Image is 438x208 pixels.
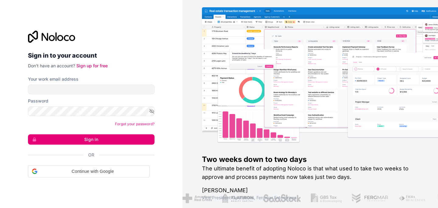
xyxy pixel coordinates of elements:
div: Continue with Google [28,165,150,177]
h1: Two weeks down to two days [202,155,419,164]
label: Your work email address [28,76,78,82]
span: Continue with Google [40,168,146,175]
h2: The ultimate benefit of adopting Noloco is that what used to take two weeks to approve and proces... [202,164,419,181]
input: Password [28,106,155,116]
a: Forgot your password? [115,122,155,126]
a: Sign up for free [76,63,108,68]
span: Don't have an account? [28,63,75,68]
img: /assets/american-red-cross-BAupjrZR.png [179,193,209,203]
h2: Sign in to your account [28,50,155,61]
span: Or [88,152,94,158]
input: Email address [28,85,155,94]
label: Password [28,98,48,104]
h1: [PERSON_NAME] [202,186,419,195]
button: Sign in [28,134,155,145]
h1: Vice President Operations , Fergmar Enterprises [202,195,419,201]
